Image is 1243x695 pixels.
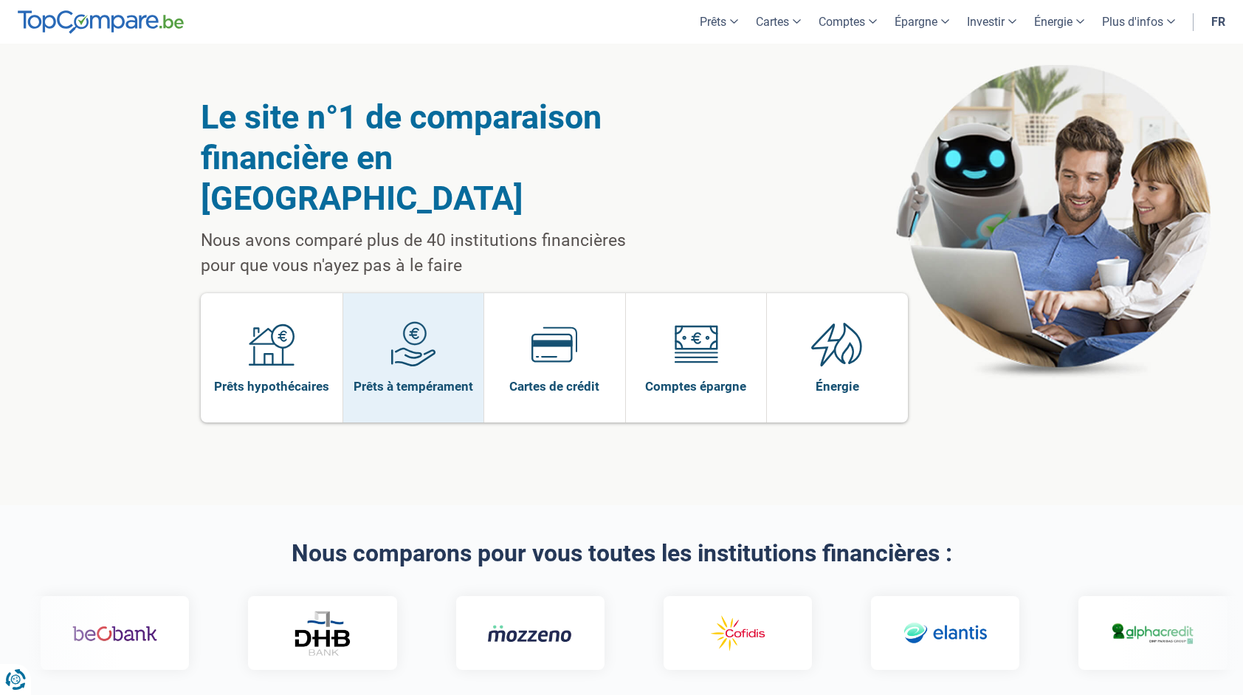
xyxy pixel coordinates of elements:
img: Prêts hypothécaires [249,321,295,367]
img: Prêts à tempérament [390,321,436,367]
img: DHB Bank [293,611,352,656]
a: Cartes de crédit Cartes de crédit [484,293,625,422]
img: TopCompare [18,10,184,34]
span: Comptes épargne [645,378,746,394]
span: Cartes de crédit [509,378,599,394]
h2: Nous comparons pour vous toutes les institutions financières : [201,541,1042,566]
img: Mozzeno [488,624,573,643]
span: Prêts à tempérament [354,378,473,394]
img: Elantis [903,612,988,655]
p: Nous avons comparé plus de 40 institutions financières pour que vous n'ayez pas à le faire [201,228,664,278]
span: Énergie [816,378,859,394]
h1: Le site n°1 de comparaison financière en [GEOGRAPHIC_DATA] [201,97,664,219]
img: Cofidis [695,612,780,655]
a: Énergie Énergie [767,293,908,422]
span: Prêts hypothécaires [214,378,329,394]
a: Prêts hypothécaires Prêts hypothécaires [201,293,342,422]
img: Comptes épargne [673,321,719,367]
a: Prêts à tempérament Prêts à tempérament [343,293,484,422]
img: Énergie [811,321,863,367]
img: Alphacredit [1110,620,1195,646]
a: Comptes épargne Comptes épargne [626,293,767,422]
img: Cartes de crédit [531,321,577,367]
